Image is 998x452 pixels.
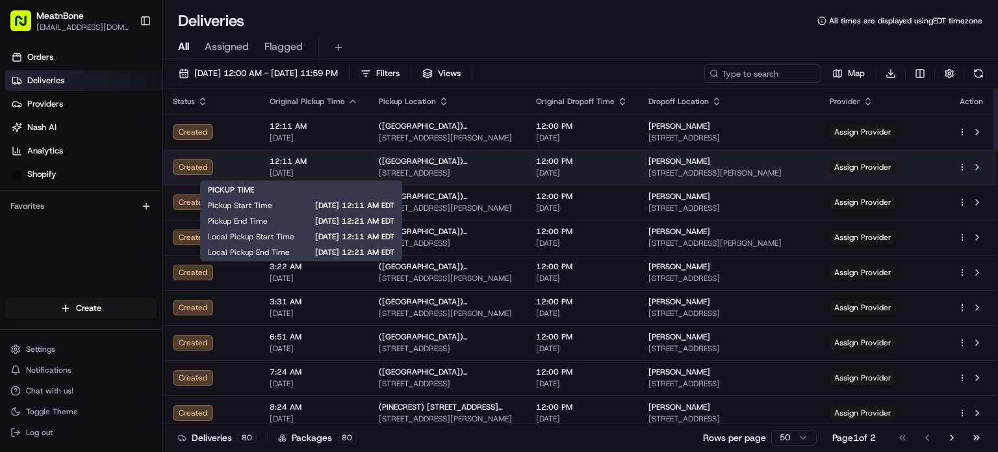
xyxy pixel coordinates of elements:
span: PICKUP TIME [208,185,254,195]
span: Assigned [205,39,249,55]
span: [DATE] [536,379,628,389]
span: [PERSON_NAME] [648,226,710,237]
span: 12:00 PM [536,367,628,377]
span: [PERSON_NAME] [648,297,710,307]
button: Create [5,298,157,319]
span: [DATE] [270,379,358,389]
span: Dropoff Location [648,96,709,107]
span: Pickup Location [379,96,436,107]
div: Packages [278,431,357,444]
span: Nash AI [27,122,57,133]
span: [DATE] [270,273,358,284]
span: ([GEOGRAPHIC_DATA]) [STREET_ADDRESS] [379,156,515,166]
span: 12:11 AM [270,121,358,131]
span: [DATE] [270,133,358,143]
button: Notifications [5,361,157,379]
span: [DATE] 12:00 AM - [DATE] 11:59 PM [194,68,338,79]
span: Notifications [26,365,71,375]
span: [PERSON_NAME] [648,121,710,131]
span: [STREET_ADDRESS] [648,414,809,424]
div: Page 1 of 2 [832,431,876,444]
span: [STREET_ADDRESS][PERSON_NAME] [379,133,515,143]
span: [DATE] [536,238,628,248]
span: [STREET_ADDRESS] [648,308,809,319]
span: Map [848,68,865,79]
span: Assign Provider [830,406,896,420]
span: 12:00 PM [536,332,628,342]
img: Nash [13,12,39,38]
span: [STREET_ADDRESS] [648,343,809,354]
span: Log out [26,427,53,438]
span: [STREET_ADDRESS][PERSON_NAME] [379,308,515,319]
a: 💻API Documentation [105,285,214,308]
span: 12:00 PM [536,261,628,272]
span: Knowledge Base [26,290,99,303]
button: Start new chat [221,127,237,143]
span: 6:51 AM [270,332,358,342]
span: [DATE] 12:21 AM EDT [311,247,394,258]
button: Views [416,64,467,83]
span: Chat with us! [26,386,73,396]
span: [STREET_ADDRESS] [648,379,809,389]
span: Create [76,302,101,314]
span: ([GEOGRAPHIC_DATA]) [STREET_ADDRESS] [379,367,515,377]
span: [STREET_ADDRESS][PERSON_NAME] [379,203,515,213]
button: MeatnBone [36,9,84,22]
span: Assign Provider [830,160,896,174]
span: API Documentation [123,290,209,303]
div: Favorites [5,196,157,217]
a: Shopify [5,164,162,185]
span: Pickup Start Time [208,200,272,211]
div: Action [958,96,985,107]
span: 3:31 AM [270,297,358,307]
span: [DATE] [536,168,628,178]
span: [DATE] [536,273,628,284]
span: ([GEOGRAPHIC_DATA]) [STREET_ADDRESS][PERSON_NAME] [379,191,515,202]
span: [STREET_ADDRESS] [648,203,809,213]
span: (PINECREST) [STREET_ADDRESS][PERSON_NAME] [379,402,515,412]
span: Toggle Theme [26,406,78,417]
button: MeatnBone[EMAIL_ADDRESS][DOMAIN_NAME] [5,5,134,36]
span: [DATE] [270,343,358,354]
span: Assign Provider [830,265,896,280]
div: 80 [337,432,357,444]
button: See all [201,166,237,181]
span: Wisdom [PERSON_NAME] [40,201,138,211]
span: [DATE] 12:11 AM EDT [315,232,394,242]
span: Assign Provider [830,125,896,139]
span: 7:24 AM [270,367,358,377]
span: ([GEOGRAPHIC_DATA]) [STREET_ADDRESS][PERSON_NAME] [379,297,515,307]
button: Filters [355,64,405,83]
span: ([GEOGRAPHIC_DATA]) [STREET_ADDRESS][PERSON_NAME] [379,261,515,272]
span: Assign Provider [830,300,896,315]
span: [DATE] 12:11 AM EDT [293,200,394,211]
span: 12:00 PM [536,297,628,307]
span: [STREET_ADDRESS] [379,238,515,248]
span: Status [173,96,195,107]
span: [PERSON_NAME] [648,261,710,272]
img: 8571987876998_91fb9ceb93ad5c398215_72.jpg [27,124,51,147]
span: [DATE] [536,203,628,213]
span: [STREET_ADDRESS] [379,343,515,354]
h1: Deliveries [178,10,244,31]
span: All [178,39,189,55]
button: Settings [5,340,157,358]
img: 1736555255976-a54dd68f-1ca7-489b-9aae-adbdc363a1c4 [26,202,36,212]
span: [DATE] [270,308,358,319]
span: 12:00 PM [536,156,628,166]
span: 8:24 AM [270,402,358,412]
span: [DATE] [536,414,628,424]
span: 12:11 AM [270,156,358,166]
span: Pickup End Time [208,216,268,226]
span: All times are displayed using EDT timezone [829,16,982,26]
span: [STREET_ADDRESS] [379,168,515,178]
span: Shopify [27,168,57,180]
span: [DATE] [270,414,358,424]
span: 12:00 PM [536,226,628,237]
img: 1736555255976-a54dd68f-1ca7-489b-9aae-adbdc363a1c4 [13,124,36,147]
span: ([GEOGRAPHIC_DATA]) [STREET_ADDRESS] [379,226,515,237]
span: Local Pickup End Time [208,247,290,258]
a: Analytics [5,140,162,161]
span: Assign Provider [830,371,896,385]
span: [DATE] [148,236,175,246]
